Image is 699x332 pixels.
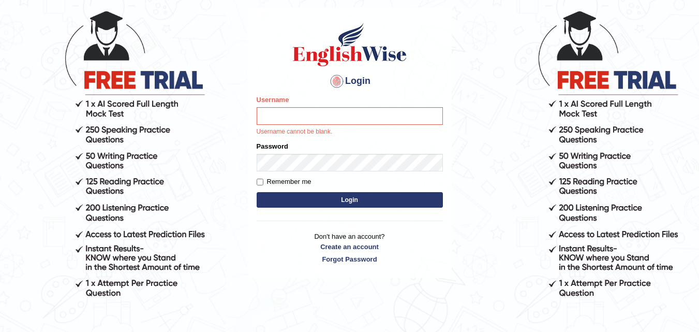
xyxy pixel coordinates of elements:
h4: Login [257,73,443,90]
a: Forgot Password [257,254,443,264]
p: Don't have an account? [257,232,443,264]
label: Username [257,95,289,105]
p: Username cannot be blank. [257,127,443,137]
img: Logo of English Wise sign in for intelligent practice with AI [291,21,409,68]
a: Create an account [257,242,443,252]
button: Login [257,192,443,208]
input: Remember me [257,179,263,185]
label: Password [257,141,288,151]
label: Remember me [257,177,311,187]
